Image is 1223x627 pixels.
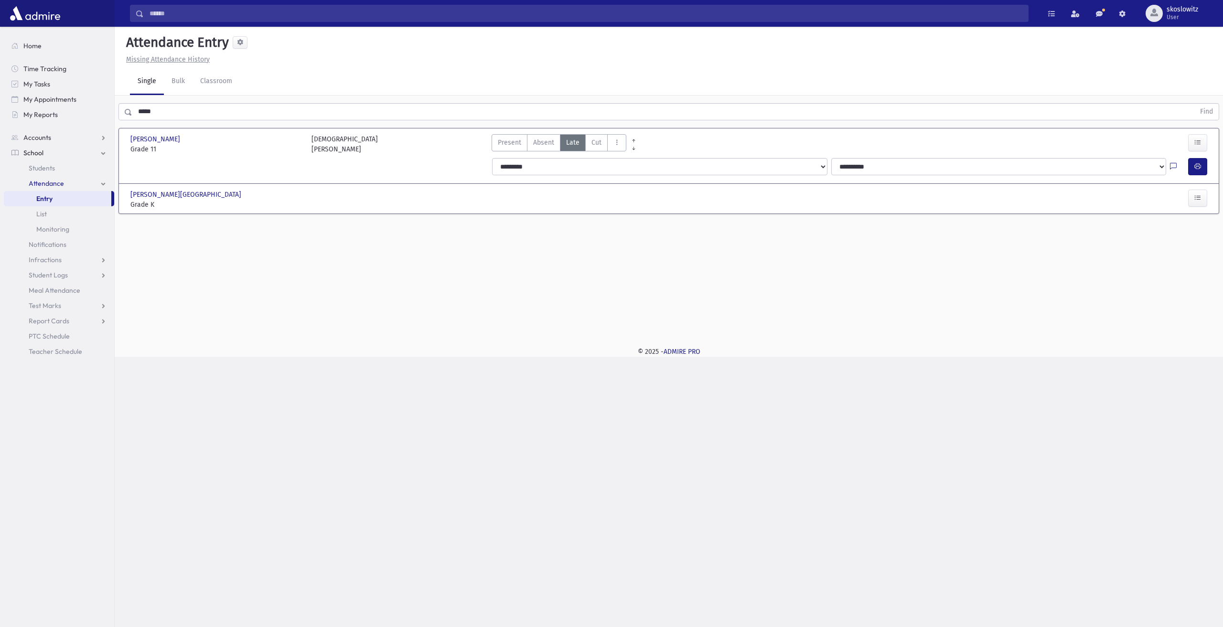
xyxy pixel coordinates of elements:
[311,134,378,154] div: [DEMOGRAPHIC_DATA] [PERSON_NAME]
[29,255,62,264] span: Infractions
[4,222,114,237] a: Monitoring
[23,133,51,142] span: Accounts
[29,286,80,295] span: Meal Attendance
[4,267,114,283] a: Student Logs
[23,42,42,50] span: Home
[4,92,114,107] a: My Appointments
[4,313,114,329] a: Report Cards
[130,200,302,210] span: Grade K
[4,76,114,92] a: My Tasks
[4,329,114,344] a: PTC Schedule
[4,160,114,176] a: Students
[130,68,164,95] a: Single
[29,301,61,310] span: Test Marks
[4,38,114,53] a: Home
[23,64,66,73] span: Time Tracking
[130,144,302,154] span: Grade 11
[498,138,521,148] span: Present
[4,130,114,145] a: Accounts
[591,138,601,148] span: Cut
[23,149,43,157] span: School
[533,138,554,148] span: Absent
[1167,6,1198,13] span: skoslowitz
[4,252,114,267] a: Infractions
[4,145,114,160] a: School
[126,55,210,64] u: Missing Attendance History
[36,225,69,234] span: Monitoring
[130,134,182,144] span: [PERSON_NAME]
[8,4,63,23] img: AdmirePro
[164,68,193,95] a: Bulk
[36,210,47,218] span: List
[130,190,243,200] span: [PERSON_NAME][GEOGRAPHIC_DATA]
[144,5,1028,22] input: Search
[664,348,700,356] a: ADMIRE PRO
[29,271,68,279] span: Student Logs
[23,110,58,119] span: My Reports
[29,347,82,356] span: Teacher Schedule
[36,194,53,203] span: Entry
[4,344,114,359] a: Teacher Schedule
[566,138,579,148] span: Late
[29,164,55,172] span: Students
[122,34,229,51] h5: Attendance Entry
[29,179,64,188] span: Attendance
[130,347,1208,357] div: © 2025 -
[4,283,114,298] a: Meal Attendance
[4,191,111,206] a: Entry
[23,95,76,104] span: My Appointments
[4,298,114,313] a: Test Marks
[23,80,50,88] span: My Tasks
[4,237,114,252] a: Notifications
[4,107,114,122] a: My Reports
[1167,13,1198,21] span: User
[4,61,114,76] a: Time Tracking
[122,55,210,64] a: Missing Attendance History
[29,332,70,340] span: PTC Schedule
[4,176,114,191] a: Attendance
[29,317,69,325] span: Report Cards
[4,206,114,222] a: List
[193,68,240,95] a: Classroom
[1194,104,1219,120] button: Find
[29,240,66,249] span: Notifications
[492,134,626,154] div: AttTypes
